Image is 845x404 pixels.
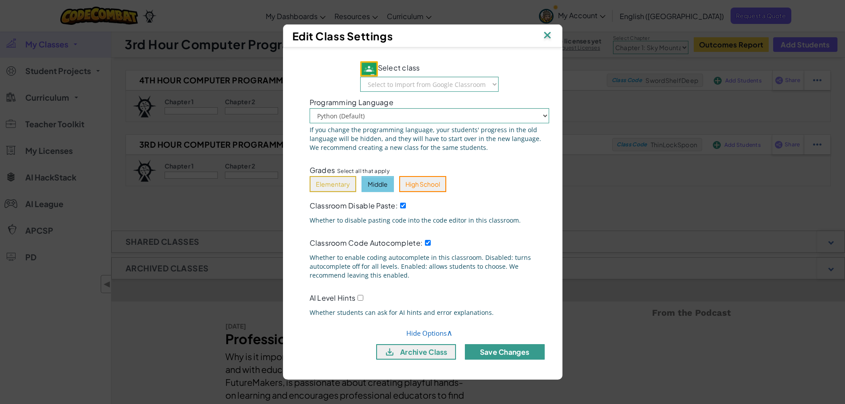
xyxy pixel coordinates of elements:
[384,346,395,357] img: IconArchive.svg
[292,29,393,43] span: Edit Class Settings
[310,98,393,106] span: Programming Language
[310,216,549,225] span: Whether to disable pasting code into the code editor in this classroom.
[310,253,549,280] span: Whether to enable coding autocomplete in this classroom. Disabled: turns autocomplete off for all...
[310,308,549,317] span: Whether students can ask for AI hints and error explanations.
[362,176,394,192] button: Middle
[376,344,456,360] button: archive class
[337,167,389,175] span: Select all that apply
[542,29,553,43] img: IconClose.svg
[310,238,423,247] span: Classroom Code Autocomplete:
[310,126,549,152] span: If you change the programming language, your students' progress in the old language will be hidde...
[360,61,378,77] img: IconGoogleClassroom.svg
[360,63,420,72] span: Select class
[310,165,335,175] span: Grades
[406,329,452,337] a: Hide Options
[465,344,545,360] button: Save Changes
[310,201,398,210] span: Classroom Disable Paste:
[310,176,356,192] button: Elementary
[399,176,446,192] button: High School
[447,327,452,338] span: ∧
[310,293,356,302] span: AI Level Hints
